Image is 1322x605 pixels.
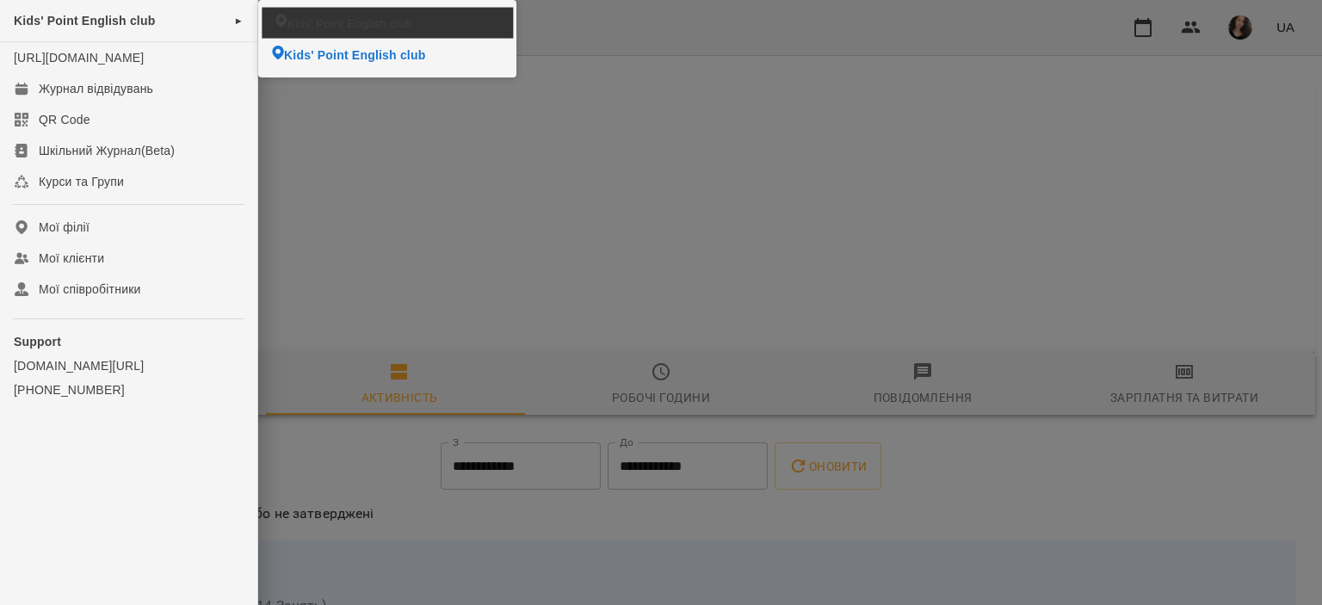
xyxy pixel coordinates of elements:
[14,381,244,398] a: [PHONE_NUMBER]
[39,250,104,267] div: Мої клієнти
[234,14,244,28] span: ►
[39,80,153,97] div: Журнал відвідувань
[14,14,155,28] span: Kids' Point English club
[14,357,244,374] a: [DOMAIN_NAME][URL]
[39,281,141,298] div: Мої співробітники
[284,46,425,64] span: Kids' Point English club
[287,15,412,31] span: Kids' Point English club
[39,142,175,159] div: Шкільний Журнал(Beta)
[39,111,90,128] div: QR Code
[39,173,124,190] div: Курси та Групи
[14,333,244,350] p: Support
[39,219,90,236] div: Мої філії
[14,51,144,65] a: [URL][DOMAIN_NAME]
